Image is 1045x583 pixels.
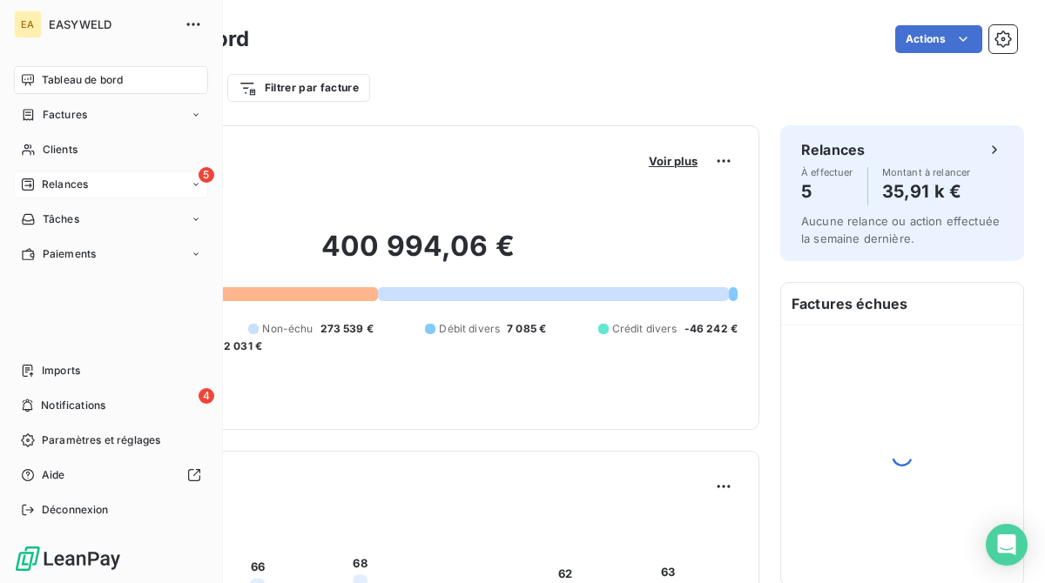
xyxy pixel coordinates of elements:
[98,229,738,281] h2: 400 994,06 €
[895,25,982,53] button: Actions
[801,214,1000,245] span: Aucune relance ou action effectuée la semaine dernière.
[49,17,174,31] span: EASYWELD
[507,321,546,337] span: 7 085 €
[882,167,971,178] span: Montant à relancer
[649,154,698,168] span: Voir plus
[781,283,1023,325] h6: Factures échues
[42,432,160,448] span: Paramètres et réglages
[219,338,262,354] span: -2 031 €
[684,321,738,337] span: -46 242 €
[644,153,703,169] button: Voir plus
[801,167,853,178] span: À effectuer
[42,177,88,192] span: Relances
[801,178,853,205] h4: 5
[43,107,87,123] span: Factures
[262,321,313,337] span: Non-échu
[43,211,79,227] span: Tâches
[320,321,374,337] span: 273 539 €
[43,246,96,262] span: Paiements
[227,74,370,102] button: Filtrer par facture
[14,461,208,489] a: Aide
[439,321,500,337] span: Débit divers
[42,72,123,88] span: Tableau de bord
[882,178,971,205] h4: 35,91 k €
[612,321,678,337] span: Crédit divers
[42,363,80,379] span: Imports
[14,10,42,38] div: EA
[14,545,122,573] img: Logo LeanPay
[199,388,214,404] span: 4
[42,502,109,518] span: Déconnexion
[801,139,865,160] h6: Relances
[41,398,105,413] span: Notifications
[43,142,78,157] span: Clients
[42,467,65,483] span: Aide
[199,167,214,183] span: 5
[986,524,1028,566] div: Open Intercom Messenger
